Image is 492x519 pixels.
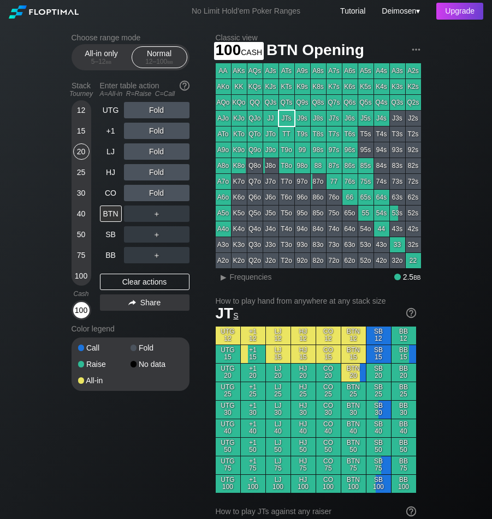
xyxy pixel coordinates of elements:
div: 92s [406,142,421,158]
div: BTN 30 [341,401,366,419]
div: 62o [342,253,358,268]
div: A4o [216,221,231,237]
div: All-in [78,377,131,384]
div: 85s [358,158,374,173]
div: T8s [311,126,326,142]
span: bb [106,58,112,65]
div: 53o [358,237,374,252]
div: 65o [342,206,358,221]
div: SB 75 [366,456,391,474]
div: 94o [295,221,310,237]
div: J5o [263,206,278,221]
div: 20 [73,143,90,160]
div: T6s [342,126,358,142]
div: J4o [263,221,278,237]
div: SB 25 [366,382,391,400]
div: BB 50 [392,438,416,456]
div: J4s [374,111,389,126]
div: JTo [263,126,278,142]
span: bb [413,273,420,281]
div: T7s [327,126,342,142]
div: ＋ [124,226,189,243]
div: AQs [247,63,263,79]
div: T2o [279,253,294,268]
div: AJs [263,63,278,79]
div: 43s [390,221,405,237]
div: K8s [311,79,326,94]
div: ▸ [217,270,231,283]
div: KK [232,79,247,94]
div: 22 [406,253,421,268]
div: ATs [279,63,294,79]
div: AKo [216,79,231,94]
div: 99 [295,142,310,158]
div: UTG [100,102,122,118]
div: T5o [279,206,294,221]
div: 65s [358,190,374,205]
div: 84s [374,158,389,173]
div: J5s [358,111,374,126]
div: HJ 40 [291,419,316,437]
div: 84o [311,221,326,237]
div: 95s [358,142,374,158]
div: 74s [374,174,389,189]
div: 97o [295,174,310,189]
div: LJ 40 [266,419,291,437]
div: KQo [232,95,247,110]
div: J2o [263,253,278,268]
div: 100 [73,302,90,318]
div: 94s [374,142,389,158]
div: SB 12 [366,327,391,345]
div: LJ 12 [266,327,291,345]
div: BB 40 [392,419,416,437]
img: help.32db89a4.svg [405,307,417,319]
div: LJ 25 [266,382,291,400]
div: 97s [327,142,342,158]
div: LJ 50 [266,438,291,456]
div: K4s [374,79,389,94]
div: 66 [342,190,358,205]
div: Q8s [311,95,326,110]
div: Q4s [374,95,389,110]
div: 42s [406,221,421,237]
div: K3s [390,79,405,94]
div: Q8o [247,158,263,173]
div: ▾ [379,5,422,17]
div: LJ 20 [266,364,291,382]
div: Q5s [358,95,374,110]
div: SB 15 [366,345,391,363]
div: SB [100,226,122,243]
div: 95o [295,206,310,221]
a: Tutorial [340,7,365,15]
div: A5o [216,206,231,221]
div: Q2o [247,253,263,268]
div: K7o [232,174,247,189]
div: K9s [295,79,310,94]
div: 5 – 12 [79,58,125,65]
div: K4o [232,221,247,237]
div: 96o [295,190,310,205]
div: J3o [263,237,278,252]
div: 93o [295,237,310,252]
div: BB 30 [392,401,416,419]
div: CO 25 [316,382,341,400]
div: +1 25 [241,382,265,400]
div: 2.5 [394,273,420,281]
div: CO 15 [316,345,341,363]
div: Q3s [390,95,405,110]
div: HJ [100,164,122,180]
div: +1 [100,123,122,139]
div: BTN [100,206,122,222]
div: HJ 50 [291,438,316,456]
div: Cash [67,290,96,298]
div: BTN 20 [341,364,366,382]
div: AA [216,63,231,79]
div: 73o [327,237,342,252]
div: 72o [327,253,342,268]
div: 83s [390,158,405,173]
div: Share [100,294,189,311]
div: LJ 75 [266,456,291,474]
div: 87o [311,174,326,189]
div: QTs [279,95,294,110]
div: Fold [124,185,189,201]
